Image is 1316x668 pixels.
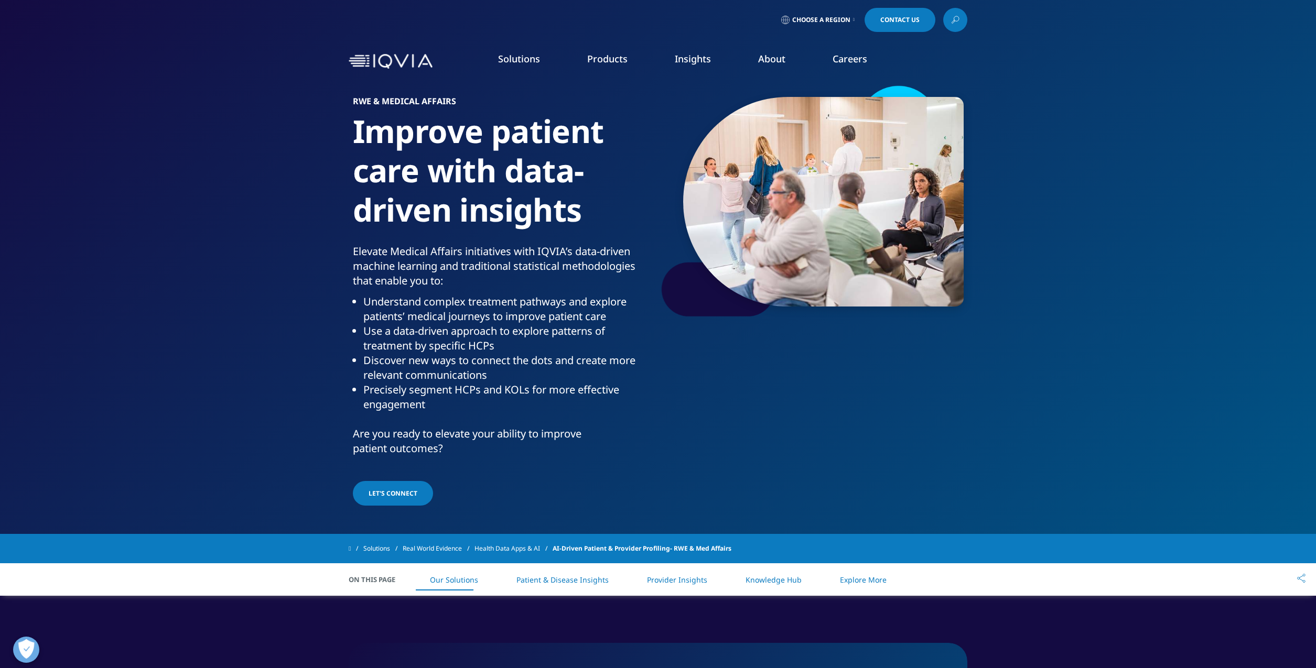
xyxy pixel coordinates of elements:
[647,575,707,585] a: Provider Insights
[880,17,920,23] span: Contact Us
[369,489,417,498] span: LET'S CONNECT
[430,575,478,585] a: Our Solutions
[746,575,802,585] a: Knowledge Hub
[516,575,609,585] a: Patient & Disease Insights
[474,539,553,558] a: Health Data Apps & AI
[13,637,39,663] button: Präferenzen öffnen
[683,97,964,306] img: 998peopleindoctorswaitingroom.jpg
[437,37,967,86] nav: Primary
[758,52,785,65] a: About
[353,426,654,462] p: Are you ready to elevate your ability to improve patient outcomes?
[353,244,654,294] p: Elevate Medical Affairs initiatives with IQVIA’s data-driven machine learning and traditional sta...
[363,294,654,324] li: Understand complex treatment pathways and explore patients’ medical journeys to improve patient care
[349,574,406,585] span: On This Page
[363,382,654,412] li: Precisely segment HCPs and KOLs for more effective engagement
[349,54,433,69] img: IQVIA Healthcare Information Technology and Pharma Clinical Research Company
[363,324,654,353] li: Use a data-driven approach to explore patterns of treatment by specific HCPs
[587,52,628,65] a: Products
[833,52,867,65] a: Careers
[840,575,887,585] a: Explore More
[865,8,935,32] a: Contact Us
[403,539,474,558] a: Real World Evidence
[675,52,711,65] a: Insights
[792,16,850,24] span: Choose a Region
[363,539,403,558] a: Solutions
[353,97,654,112] h6: RWE & MEDICAL AFFAIRS
[498,52,540,65] a: Solutions
[363,353,654,382] li: Discover new ways to connect the dots and create more relevant communications
[553,539,731,558] span: AI-Driven Patient & Provider Profiling- RWE & Med Affairs​
[353,481,433,506] a: LET'S CONNECT
[353,112,654,244] h1: Improve patient care with data-driven insights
